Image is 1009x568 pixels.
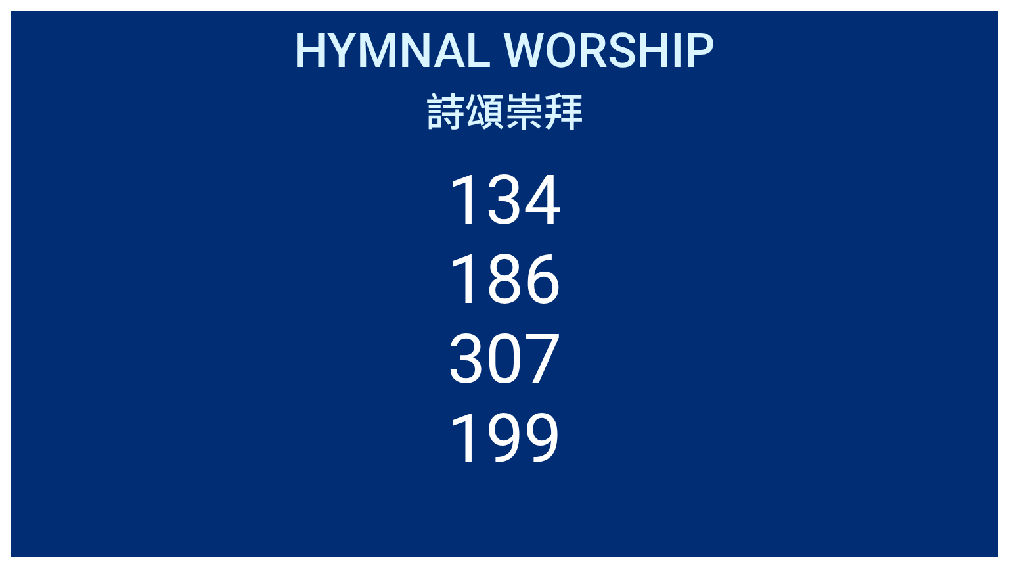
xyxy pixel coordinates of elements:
li: 134 [447,160,562,240]
li: 307 [447,319,562,399]
li: 186 [447,240,562,319]
span: 詩頌崇拜 [426,80,583,137]
span: Hymnal Worship [294,22,715,79]
li: 199 [447,399,562,479]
